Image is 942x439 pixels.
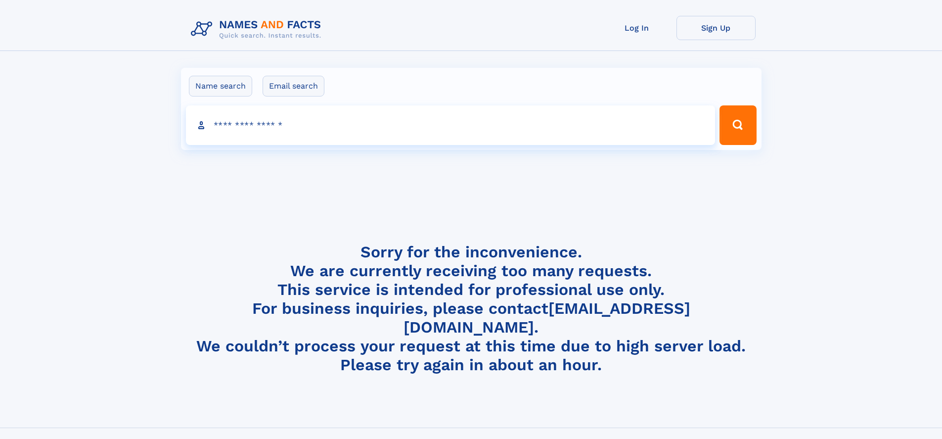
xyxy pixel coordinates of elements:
[189,76,252,97] label: Name search
[597,16,676,40] a: Log In
[187,16,329,43] img: Logo Names and Facts
[263,76,324,97] label: Email search
[404,299,690,337] a: [EMAIL_ADDRESS][DOMAIN_NAME]
[186,105,716,145] input: search input
[187,243,756,375] h4: Sorry for the inconvenience. We are currently receiving too many requests. This service is intend...
[676,16,756,40] a: Sign Up
[719,105,756,145] button: Search Button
